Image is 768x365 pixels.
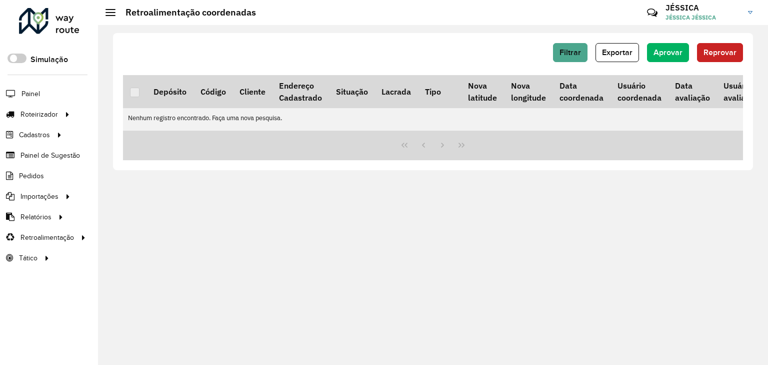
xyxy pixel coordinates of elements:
span: Reprovar [703,48,736,57]
th: Usuário coordenada [610,75,668,108]
h2: Retroalimentação coordenadas [115,7,256,18]
th: Data avaliação [668,75,716,108]
th: Endereço Cadastrado [272,75,329,108]
span: Painel de Sugestão [20,150,80,161]
span: Roteirizador [20,109,58,120]
span: Relatórios [20,212,51,222]
span: Filtrar [559,48,581,57]
th: Depósito [146,75,193,108]
th: Tipo [418,75,447,108]
span: Retroalimentação [20,232,74,243]
button: Exportar [595,43,639,62]
span: Importações [20,191,58,202]
span: JÉSSICA JÉSSICA [665,13,740,22]
th: Lacrada [374,75,417,108]
span: Painel [21,89,40,99]
span: Pedidos [19,171,44,181]
label: Simulação [30,54,68,66]
h3: JÉSSICA [665,3,740,13]
span: Aprovar [653,48,682,57]
span: Tático [19,253,37,263]
a: Contato Rápido [641,2,663,24]
button: Filtrar [553,43,587,62]
th: Situação [329,75,374,108]
th: Nova longitude [504,75,552,108]
th: Cliente [232,75,272,108]
span: Cadastros [19,130,50,140]
th: Usuário avaliação [717,75,765,108]
th: Nova latitude [461,75,504,108]
th: Código [193,75,232,108]
span: Exportar [602,48,632,57]
button: Reprovar [697,43,743,62]
button: Aprovar [647,43,689,62]
th: Data coordenada [552,75,610,108]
